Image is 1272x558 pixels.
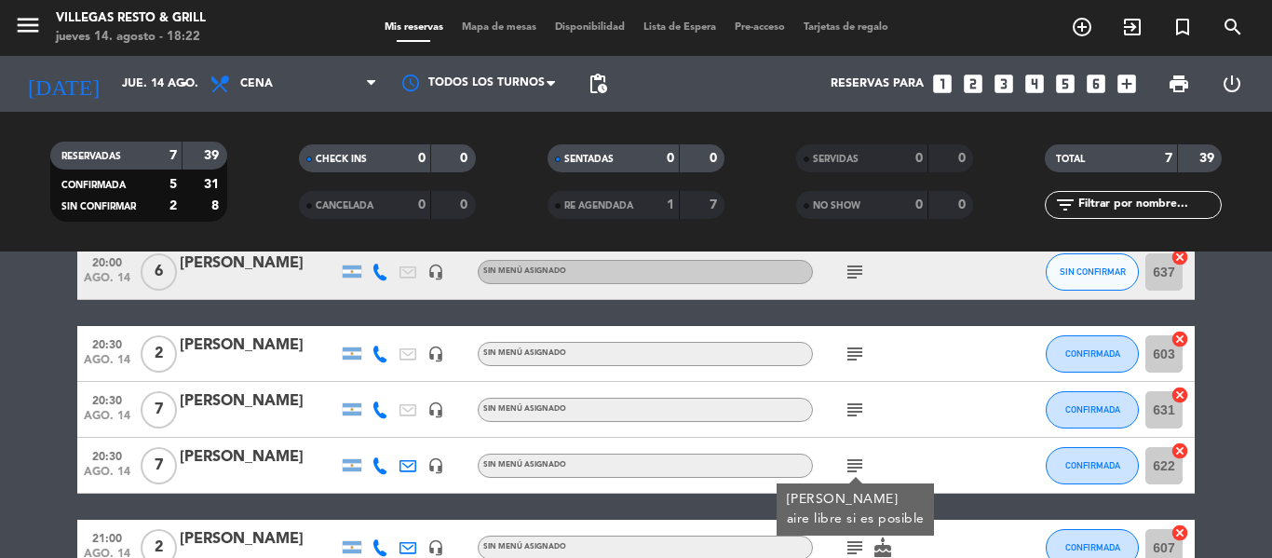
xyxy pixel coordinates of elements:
i: looks_5 [1053,72,1077,96]
span: SERVIDAS [813,155,859,164]
i: turned_in_not [1171,16,1194,38]
strong: 7 [169,149,177,162]
span: NO SHOW [813,201,860,211]
div: Villegas Resto & Grill [56,9,206,28]
span: Tarjetas de regalo [794,22,898,33]
i: headset_mic [427,346,444,362]
strong: 0 [418,198,426,211]
span: 7 [141,447,177,484]
i: headset_mic [427,401,444,418]
i: subject [844,399,866,421]
div: [PERSON_NAME] [180,445,338,470]
span: ago. 14 [84,410,130,431]
span: CONFIRMADA [1065,542,1120,552]
span: 20:30 [84,444,130,466]
i: headset_mic [427,539,444,556]
i: looks_one [930,72,954,96]
i: looks_4 [1022,72,1047,96]
span: RE AGENDADA [564,201,633,211]
i: subject [844,343,866,365]
i: add_box [1115,72,1139,96]
span: 20:30 [84,388,130,410]
div: [PERSON_NAME] [180,527,338,551]
span: Sin menú asignado [483,267,566,275]
span: 2 [141,335,177,373]
i: cancel [1171,386,1189,404]
strong: 0 [667,152,674,165]
span: CONFIRMADA [1065,460,1120,470]
span: 20:00 [84,251,130,272]
strong: 0 [915,198,923,211]
span: CHECK INS [316,155,367,164]
div: [PERSON_NAME] [180,333,338,358]
i: [DATE] [14,63,113,104]
span: Disponibilidad [546,22,634,33]
i: headset_mic [427,457,444,474]
input: Filtrar por nombre... [1076,195,1221,215]
strong: 8 [211,199,223,212]
span: Lista de Espera [634,22,725,33]
strong: 0 [958,198,969,211]
span: Sin menú asignado [483,405,566,413]
div: jueves 14. agosto - 18:22 [56,28,206,47]
i: cancel [1171,330,1189,348]
button: menu [14,11,42,46]
span: Sin menú asignado [483,543,566,551]
span: 20:30 [84,333,130,354]
i: headset_mic [427,264,444,280]
i: exit_to_app [1121,16,1143,38]
strong: 5 [169,178,177,191]
strong: 0 [460,152,471,165]
span: 21:00 [84,526,130,548]
span: pending_actions [587,73,609,95]
strong: 39 [1199,152,1218,165]
span: ago. 14 [84,272,130,293]
span: TOTAL [1056,155,1085,164]
span: Reservas para [831,77,924,90]
i: looks_6 [1084,72,1108,96]
span: Mis reservas [375,22,453,33]
span: SENTADAS [564,155,614,164]
strong: 0 [915,152,923,165]
strong: 39 [204,149,223,162]
span: ago. 14 [84,466,130,487]
strong: 1 [667,198,674,211]
strong: 0 [460,198,471,211]
i: search [1222,16,1244,38]
i: looks_3 [992,72,1016,96]
span: SIN CONFIRMAR [61,202,136,211]
span: Cena [240,77,273,90]
strong: 2 [169,199,177,212]
span: 6 [141,253,177,291]
span: CANCELADA [316,201,373,211]
span: Pre-acceso [725,22,794,33]
span: CONFIRMADA [1065,348,1120,359]
strong: 0 [958,152,969,165]
div: [PERSON_NAME] aire libre si es posible [787,490,925,529]
strong: 0 [710,152,721,165]
button: CONFIRMADA [1046,447,1139,484]
i: power_settings_new [1221,73,1243,95]
button: CONFIRMADA [1046,335,1139,373]
i: subject [844,261,866,283]
i: cancel [1171,442,1189,460]
span: CONFIRMADA [61,181,126,190]
span: Sin menú asignado [483,349,566,357]
span: SIN CONFIRMAR [1060,266,1126,277]
span: RESERVADAS [61,152,121,161]
strong: 0 [418,152,426,165]
strong: 31 [204,178,223,191]
i: arrow_drop_down [173,73,196,95]
div: [PERSON_NAME] [180,389,338,414]
i: add_circle_outline [1071,16,1093,38]
span: print [1168,73,1190,95]
i: looks_two [961,72,985,96]
span: Sin menú asignado [483,461,566,469]
strong: 7 [1165,152,1172,165]
i: cancel [1171,248,1189,266]
div: LOG OUT [1205,56,1258,112]
i: menu [14,11,42,39]
strong: 7 [710,198,721,211]
div: [PERSON_NAME] [180,252,338,276]
button: CONFIRMADA [1046,391,1139,429]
